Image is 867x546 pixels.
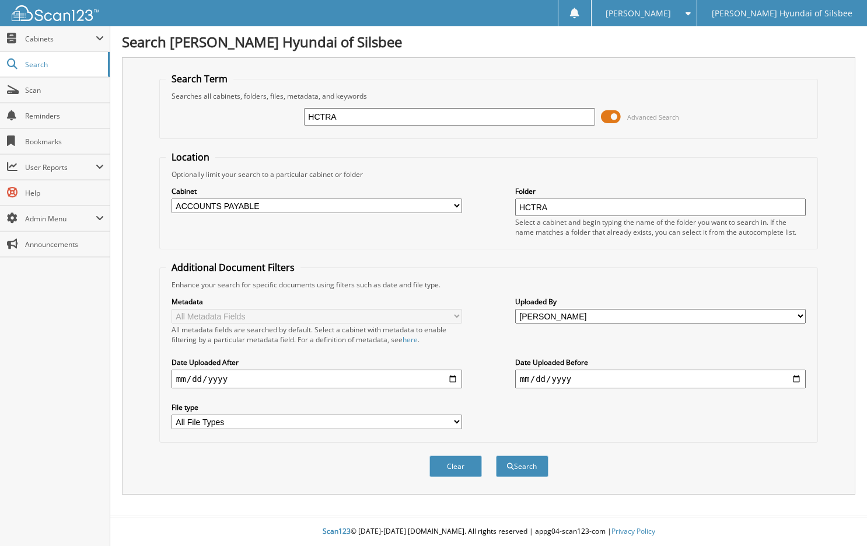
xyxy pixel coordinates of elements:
input: end [515,370,806,388]
a: Privacy Policy [611,526,655,536]
span: Scan123 [323,526,351,536]
span: Announcements [25,239,104,249]
a: here [403,335,418,345]
label: Metadata [172,297,462,307]
iframe: Chat Widget [809,490,867,546]
img: scan123-logo-white.svg [12,5,99,21]
span: Admin Menu [25,214,96,224]
legend: Location [166,151,215,164]
button: Clear [429,455,482,477]
span: [PERSON_NAME] [606,10,671,17]
div: All metadata fields are searched by default. Select a cabinet with metadata to enable filtering b... [172,325,462,345]
legend: Additional Document Filters [166,261,300,274]
span: User Reports [25,162,96,172]
span: Reminders [25,111,104,121]
div: Enhance your search for specific documents using filters such as date and file type. [166,280,812,290]
span: Help [25,188,104,198]
label: Date Uploaded Before [515,357,806,367]
span: [PERSON_NAME] Hyundai of Silsbee [712,10,852,17]
button: Search [496,455,548,477]
label: File type [172,402,462,412]
div: Searches all cabinets, folders, files, metadata, and keywords [166,91,812,101]
h1: Search [PERSON_NAME] Hyundai of Silsbee [122,32,855,51]
input: start [172,370,462,388]
label: Cabinet [172,186,462,196]
label: Uploaded By [515,297,806,307]
span: Search [25,60,102,69]
span: Bookmarks [25,137,104,147]
span: Cabinets [25,34,96,44]
legend: Search Term [166,72,233,85]
label: Folder [515,186,806,196]
div: Optionally limit your search to a particular cabinet or folder [166,169,812,179]
span: Scan [25,85,104,95]
label: Date Uploaded After [172,357,462,367]
div: © [DATE]-[DATE] [DOMAIN_NAME]. All rights reserved | appg04-scan123-com | [110,517,867,546]
span: Advanced Search [627,113,679,121]
div: Select a cabinet and begin typing the name of the folder you want to search in. If the name match... [515,217,806,237]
